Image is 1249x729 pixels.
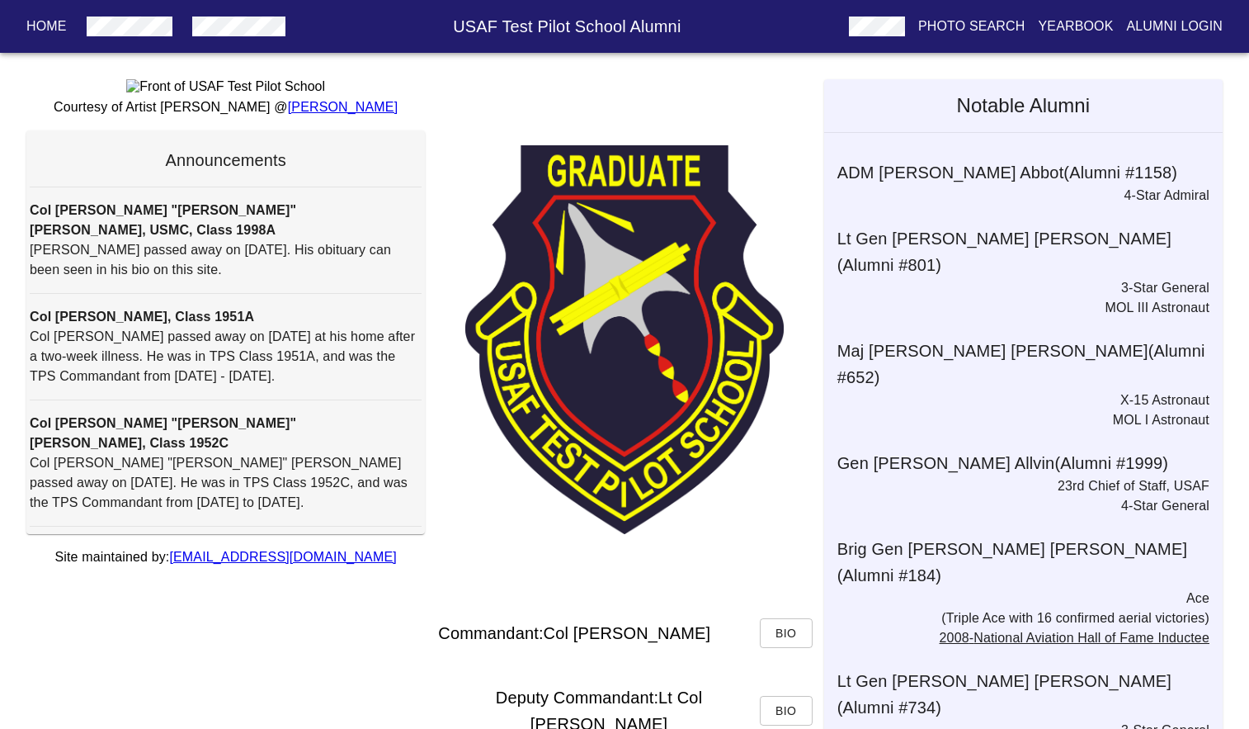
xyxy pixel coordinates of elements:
a: 2008-National Aviation Hall of Fame Inductee [940,631,1209,645]
img: TPS Patch [465,145,785,534]
h6: Maj [PERSON_NAME] [PERSON_NAME] (Alumni # 652 ) [837,338,1223,391]
img: Front of USAF Test Pilot School [126,79,325,94]
h6: Brig Gen [PERSON_NAME] [PERSON_NAME] (Alumni # 184 ) [837,536,1223,589]
p: Col [PERSON_NAME] passed away on [DATE] at his home after a two-week illness. He was in TPS Class... [30,327,422,386]
button: Yearbook [1031,12,1119,41]
button: Bio [760,618,813,649]
p: Site maintained by: [26,547,425,567]
p: Home [26,17,67,36]
p: Col [PERSON_NAME] "[PERSON_NAME]" [PERSON_NAME] passed away on [DATE]. He was in TPS Class 1952C,... [30,453,422,513]
span: Bio [773,623,799,644]
p: 4-Star Admiral [824,186,1209,206]
p: Courtesy of Artist [PERSON_NAME] @ [26,97,425,117]
button: Photo Search [912,12,1032,41]
p: MOL I Astronaut [824,410,1209,430]
strong: Col [PERSON_NAME], Class 1951A [30,310,254,324]
p: Yearbook [1038,17,1113,36]
h6: ADM [PERSON_NAME] Abbot (Alumni # 1158 ) [837,159,1223,186]
h6: USAF Test Pilot School Alumni [292,13,842,40]
button: Home [20,12,73,41]
p: Ace [824,589,1209,608]
h6: Lt Gen [PERSON_NAME] [PERSON_NAME] (Alumni # 734 ) [837,668,1223,721]
span: Bio [773,701,799,722]
p: 3-Star General [824,278,1209,298]
button: Bio [760,696,813,727]
h6: Lt Gen [PERSON_NAME] [PERSON_NAME] (Alumni # 801 ) [837,225,1223,278]
a: [EMAIL_ADDRESS][DOMAIN_NAME] [169,550,396,564]
h5: Notable Alumni [824,79,1223,132]
a: [PERSON_NAME] [288,100,398,114]
button: Alumni Login [1120,12,1230,41]
h6: Commandant: Col [PERSON_NAME] [438,620,710,646]
p: X-15 Astronaut [824,391,1209,410]
h6: Gen [PERSON_NAME] Allvin (Alumni # 1999 ) [837,450,1223,476]
h6: Announcements [30,147,422,173]
p: (Triple Ace with 16 confirmed aerial victories) [824,608,1209,628]
p: 23rd Chief of Staff, USAF [824,476,1209,496]
strong: Col [PERSON_NAME] "[PERSON_NAME]" [PERSON_NAME], Class 1952C [30,416,296,450]
p: 4-Star General [824,496,1209,516]
p: Alumni Login [1127,17,1223,36]
p: Photo Search [918,17,1025,36]
strong: Col [PERSON_NAME] "[PERSON_NAME]" [PERSON_NAME], USMC, Class 1998A [30,203,296,237]
p: MOL III Astronaut [824,298,1209,318]
p: [PERSON_NAME] passed away on [DATE]. His obituary can been seen in his bio on this site. [30,240,422,280]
